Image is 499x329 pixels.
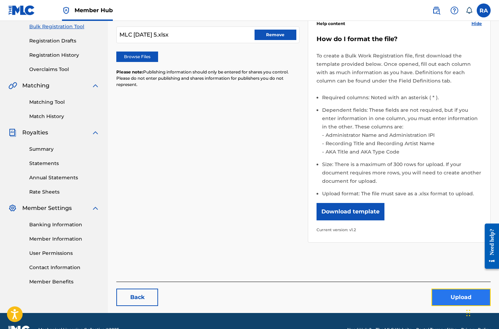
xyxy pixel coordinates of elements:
[29,250,100,257] a: User Permissions
[29,174,100,181] a: Annual Statements
[477,3,491,17] div: User Menu
[324,139,482,148] li: Recording Title and Recording Artist Name
[317,35,482,43] h5: How do I format the file?
[322,160,482,189] li: Size: There is a maximum of 300 rows for upload. If your document requires more rows, you will ne...
[317,226,482,234] p: Current version: v1.2
[116,52,158,62] label: Browse Files
[22,81,49,90] span: Matching
[29,160,100,167] a: Statements
[116,69,143,75] span: Please note:
[29,99,100,106] a: Matching Tool
[317,203,384,220] button: Download template
[29,235,100,243] a: Member Information
[29,221,100,228] a: Banking Information
[8,128,17,137] img: Royalties
[75,6,113,14] span: Member Hub
[119,31,169,39] span: MLC [DATE] 5.xlsx
[29,66,100,73] a: Overclaims Tool
[8,81,17,90] img: Matching
[8,5,35,15] img: MLC Logo
[29,264,100,271] a: Contact Information
[447,3,461,17] div: Help
[91,81,100,90] img: expand
[317,21,345,27] span: Help content
[471,21,482,27] span: Hide
[8,204,17,212] img: Member Settings
[466,303,470,323] div: Drag
[431,289,491,306] button: Upload
[29,113,100,120] a: Match History
[324,131,482,139] li: Administrator Name and Administration IPI
[22,128,48,137] span: Royalties
[322,106,482,160] li: Dependent fields: These fields are not required, but if you enter information in one column, you ...
[29,278,100,285] a: Member Benefits
[255,30,296,40] button: Remove
[324,148,482,156] li: AKA Title and AKA Type Code
[429,3,443,17] a: Public Search
[91,204,100,212] img: expand
[29,52,100,59] a: Registration History
[62,6,70,15] img: Top Rightsholder
[29,188,100,196] a: Rate Sheets
[466,7,473,14] div: Notifications
[29,23,100,30] a: Bulk Registration Tool
[464,296,499,329] iframe: Chat Widget
[322,93,482,106] li: Required columns: Noted with an asterisk ( * ).
[479,218,499,274] iframe: Resource Center
[22,204,72,212] span: Member Settings
[91,128,100,137] img: expand
[450,6,459,15] img: help
[322,189,482,198] li: Upload format: The file must save as a .xlsx format to upload.
[29,37,100,45] a: Registration Drafts
[116,69,299,88] p: Publishing information should only be entered for shares you control. Please do not enter publish...
[116,289,158,306] a: Back
[432,6,440,15] img: search
[317,52,482,85] p: To create a Bulk Work Registration file, first download the template provided below. Once opened,...
[29,146,100,153] a: Summary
